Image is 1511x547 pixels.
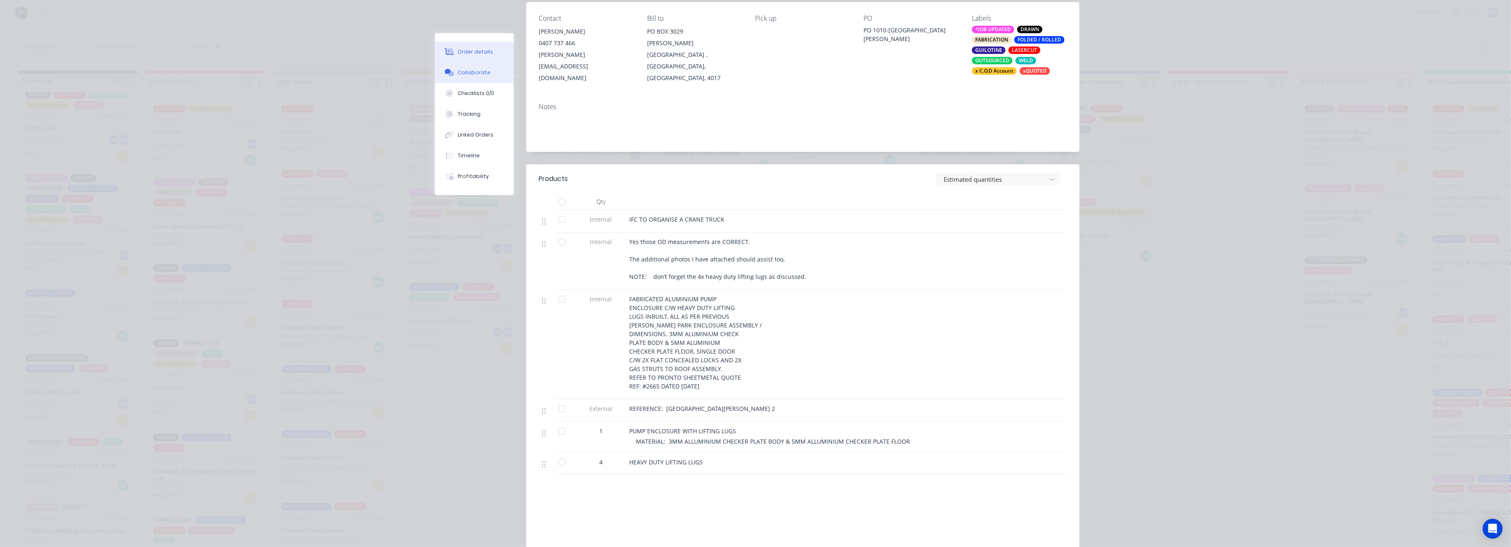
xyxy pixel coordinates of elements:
[629,427,736,435] span: PUMP ENCLOSURE WITH LIFTING LUGS
[539,103,1067,111] div: Notes
[539,26,634,84] div: [PERSON_NAME]0407 737 466[PERSON_NAME][EMAIL_ADDRESS][DOMAIN_NAME]
[539,26,634,37] div: [PERSON_NAME]
[539,174,568,184] div: Products
[435,166,514,187] button: Profitability
[1020,67,1050,75] div: xQUOTED
[435,125,514,145] button: Linked Orders
[458,90,495,97] div: Checklists 0/0
[636,437,910,445] span: MATERIAL: 3MM ALLUMINIUM CHECKER PLATE BODY & 5MM ALLUMINIUM CHECKER PLATE FLOOR
[647,15,742,22] div: Bill to
[972,26,1014,33] div: *JOB UPDATED
[599,427,603,435] span: 1
[458,173,489,180] div: Profitability
[972,57,1013,64] div: OUTSOURCED
[863,26,959,43] div: PO 1010-[GEOGRAPHIC_DATA][PERSON_NAME]
[435,83,514,104] button: Checklists 0/0
[579,237,623,246] span: Internal
[972,15,1067,22] div: Labels
[972,36,1011,44] div: FABRICATION
[629,215,724,223] span: IFC TO ORGANISE A CRANE TRUCK
[539,49,634,84] div: [PERSON_NAME][EMAIL_ADDRESS][DOMAIN_NAME]
[579,404,623,413] span: External
[629,458,703,466] span: HEAVY DUTY LIFTING LUGS
[458,152,480,159] div: Timeline
[863,15,959,22] div: PO
[1483,519,1503,539] div: Open Intercom Messenger
[1016,57,1036,64] div: WELD
[629,405,775,413] span: REFERENCE: [GEOGRAPHIC_DATA][PERSON_NAME] 2
[539,15,634,22] div: Contact
[539,37,634,49] div: 0407 737 466
[579,295,623,303] span: Internal
[647,37,742,84] div: [PERSON_NAME][GEOGRAPHIC_DATA] , [GEOGRAPHIC_DATA], [GEOGRAPHIC_DATA], 4017
[1014,36,1065,44] div: FOLDED / ROLLED
[435,104,514,125] button: Tracking
[972,46,1006,54] div: GUILOTINE
[458,69,491,76] div: Collaborate
[972,67,1017,75] div: x C.O.D Account
[579,215,623,224] span: Internal
[1017,26,1042,33] div: DRAWN
[629,238,806,281] span: Yes those OD measurements are CORRECT. The additional photos I have attached should assist too, N...
[629,295,762,390] span: FABRICATED ALUMINIUM PUMP ENCLOSURE C/W HEAVY DUTY LIFTING LUGS INBUILT, ALL AS PER PREVIOUS [PER...
[458,48,493,56] div: Order details
[1008,46,1040,54] div: LASERCUT
[647,26,742,84] div: PO BOX 3029[PERSON_NAME][GEOGRAPHIC_DATA] , [GEOGRAPHIC_DATA], [GEOGRAPHIC_DATA], 4017
[435,42,514,62] button: Order details
[576,193,626,210] div: Qty
[755,15,851,22] div: Pick up
[599,458,603,466] span: 4
[435,145,514,166] button: Timeline
[458,110,481,118] div: Tracking
[435,62,514,83] button: Collaborate
[647,26,742,37] div: PO BOX 3029
[458,131,494,139] div: Linked Orders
